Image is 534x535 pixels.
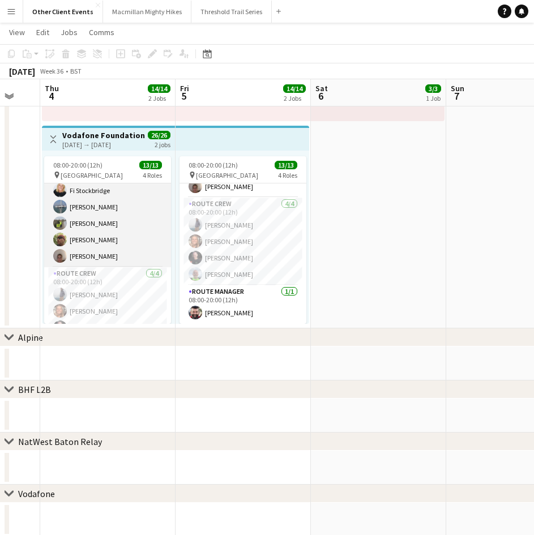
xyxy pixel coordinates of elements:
[283,84,306,93] span: 14/14
[18,488,55,499] div: Vodafone
[143,171,162,179] span: 4 Roles
[43,89,59,102] span: 4
[84,25,119,40] a: Comms
[18,332,43,343] div: Alpine
[148,94,170,102] div: 2 Jobs
[425,84,441,93] span: 3/3
[191,1,272,23] button: Threshold Trail Series
[18,436,102,447] div: NatWest Baton Relay
[426,94,441,102] div: 1 Job
[9,27,25,37] span: View
[278,171,297,179] span: 4 Roles
[89,27,114,37] span: Comms
[53,161,102,169] span: 08:00-20:00 (12h)
[62,140,145,149] div: [DATE] → [DATE]
[44,147,171,267] app-card-role: General Crew6/608:00-20:00 (12h)[PERSON_NAME] (Page)Fi Stockbridge[PERSON_NAME][PERSON_NAME][PERS...
[139,161,162,169] span: 13/13
[314,89,328,102] span: 6
[23,1,103,23] button: Other Client Events
[189,161,238,169] span: 08:00-20:00 (12h)
[178,89,189,102] span: 5
[449,89,464,102] span: 7
[148,131,170,139] span: 26/26
[9,66,35,77] div: [DATE]
[18,384,51,395] div: BHF L2B
[61,171,123,179] span: [GEOGRAPHIC_DATA]
[148,84,170,93] span: 14/14
[180,198,306,285] app-card-role: Route Crew4/408:00-20:00 (12h)[PERSON_NAME][PERSON_NAME][PERSON_NAME][PERSON_NAME]
[275,161,297,169] span: 13/13
[70,67,82,75] div: BST
[61,27,78,37] span: Jobs
[315,83,328,93] span: Sat
[155,139,170,149] div: 2 jobs
[451,83,464,93] span: Sun
[180,83,189,93] span: Fri
[44,267,171,355] app-card-role: Route Crew4/408:00-20:00 (12h)[PERSON_NAME][PERSON_NAME][PERSON_NAME]
[45,83,59,93] span: Thu
[284,94,305,102] div: 2 Jobs
[196,171,258,179] span: [GEOGRAPHIC_DATA]
[103,1,191,23] button: Macmillan Mighty Hikes
[32,25,54,40] a: Edit
[56,25,82,40] a: Jobs
[180,156,306,324] app-job-card: 08:00-20:00 (12h)13/13 [GEOGRAPHIC_DATA]4 Roles[PERSON_NAME][PERSON_NAME][PERSON_NAME]Route Crew4...
[62,130,145,140] h3: Vodafone Foundation
[44,156,171,324] app-job-card: 08:00-20:00 (12h)13/13 [GEOGRAPHIC_DATA]4 RolesGeneral Crew6/608:00-20:00 (12h)[PERSON_NAME] (Pag...
[5,25,29,40] a: View
[36,27,49,37] span: Edit
[180,285,306,324] app-card-role: Route Manager1/108:00-20:00 (12h)[PERSON_NAME]
[37,67,66,75] span: Week 36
